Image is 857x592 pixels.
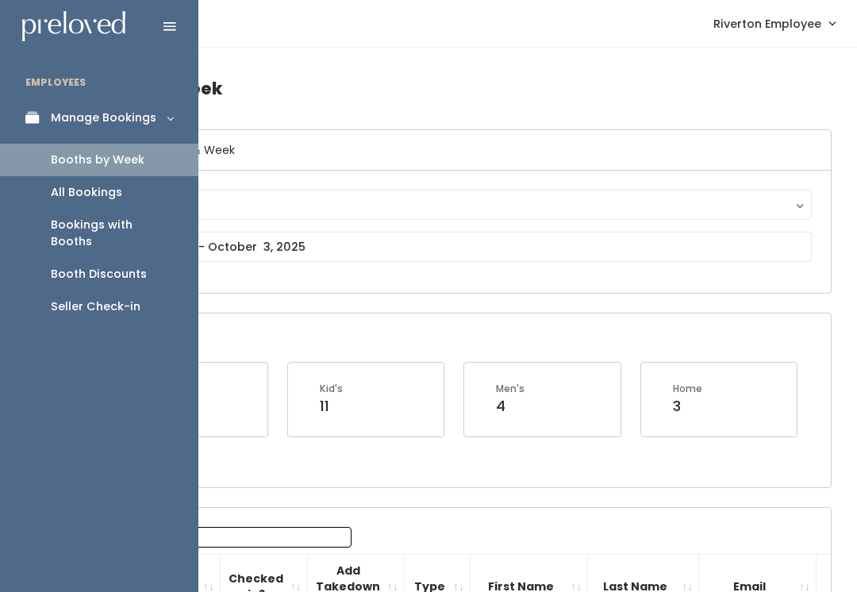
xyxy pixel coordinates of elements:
div: 3 [673,396,702,417]
button: Riverton [101,190,812,220]
a: Riverton Employee [698,6,851,40]
span: Riverton Employee [713,15,821,33]
h6: Select Location & Week [82,130,831,171]
img: preloved logo [22,11,125,42]
div: Booth Discounts [51,266,147,283]
div: Kid's [320,382,343,396]
input: Search: [149,527,352,548]
div: 4 [496,396,525,417]
h4: Booths by Week [81,67,832,110]
div: Men's [496,382,525,396]
div: Seller Check-in [51,298,140,315]
div: 11 [320,396,343,417]
div: Bookings with Booths [51,217,173,250]
label: Search: [91,527,352,548]
input: September 27 - October 3, 2025 [101,232,812,262]
div: Booths by Week [51,152,144,168]
div: All Bookings [51,184,122,201]
div: Manage Bookings [51,110,156,126]
div: Riverton [116,196,797,213]
div: Home [673,382,702,396]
